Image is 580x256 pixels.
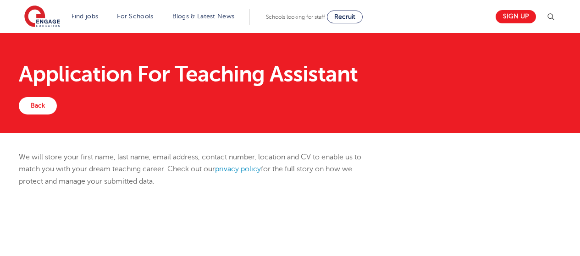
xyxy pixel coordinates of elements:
a: Blogs & Latest News [172,13,235,20]
a: Find jobs [72,13,99,20]
a: Back [19,97,57,114]
span: Recruit [334,13,355,20]
a: Recruit [327,11,363,23]
h1: Application For Teaching Assistant [19,63,561,85]
span: Schools looking for staff [266,14,325,20]
p: We will store your first name, last name, email address, contact number, location and CV to enabl... [19,151,376,187]
a: Sign up [496,10,536,23]
img: Engage Education [24,5,60,28]
a: For Schools [117,13,153,20]
a: privacy policy [215,165,261,173]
